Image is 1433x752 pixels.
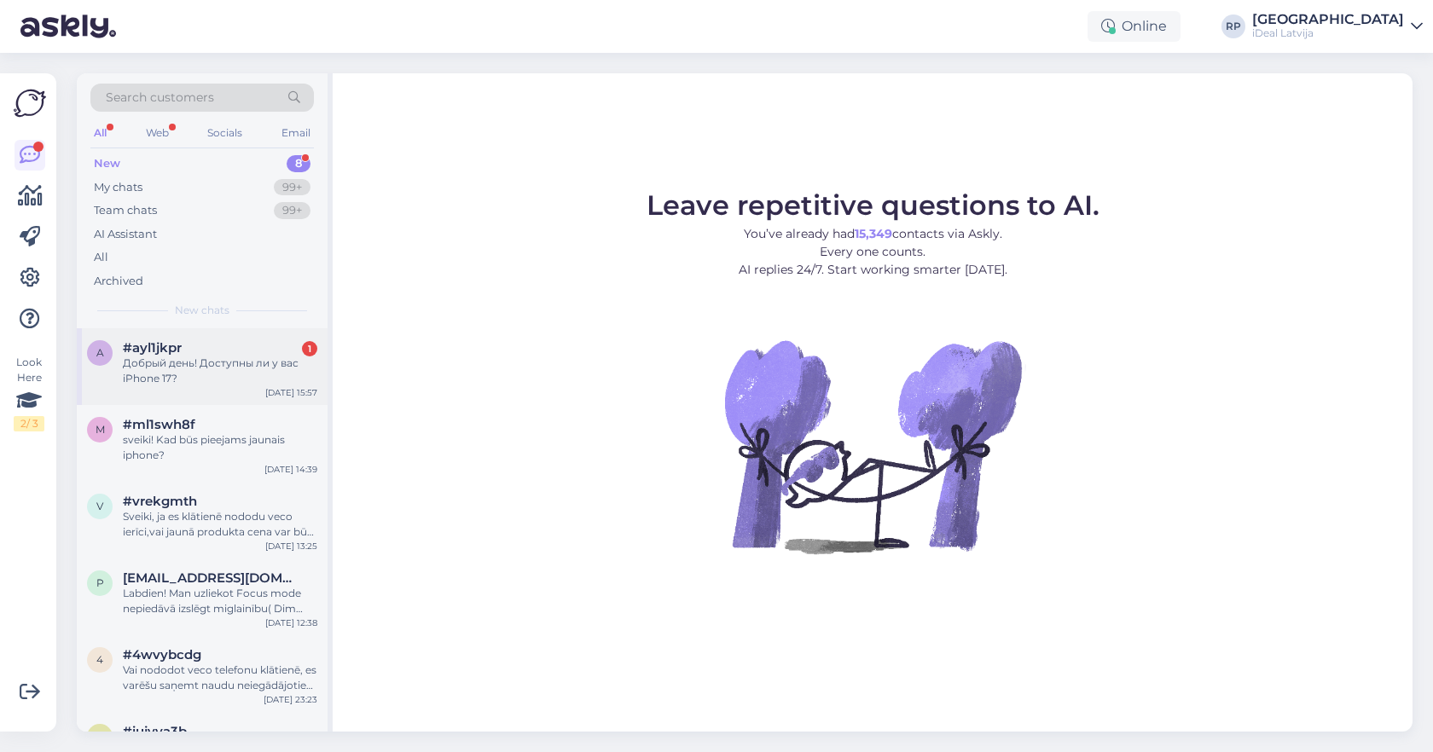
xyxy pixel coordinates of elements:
div: 2 / 3 [14,416,44,431]
div: Email [278,122,314,144]
div: [DATE] 14:39 [264,463,317,476]
div: New [94,155,120,172]
img: Askly Logo [14,87,46,119]
span: #4wvybcdg [123,647,201,662]
div: iDeal Latvija [1252,26,1404,40]
div: Look Here [14,355,44,431]
span: #ayl1jkpr [123,340,182,356]
div: Online [1088,11,1181,42]
div: Archived [94,273,143,290]
span: p [96,576,104,589]
div: All [94,249,108,266]
div: [GEOGRAPHIC_DATA] [1252,13,1404,26]
img: No Chat active [719,292,1026,599]
b: 15,349 [855,226,892,241]
div: 99+ [274,202,310,219]
div: [DATE] 15:57 [265,386,317,399]
p: You’ve already had contacts via Askly. Every one counts. AI replies 24/7. Start working smarter [... [647,225,1099,279]
div: AI Assistant [94,226,157,243]
span: #vrekgmth [123,494,197,509]
div: All [90,122,110,144]
span: patricijawin@gmail.com [123,570,300,586]
div: RP [1221,14,1245,38]
a: [GEOGRAPHIC_DATA]iDeal Latvija [1252,13,1423,40]
span: a [96,346,104,359]
div: [DATE] 13:25 [265,540,317,552]
div: Labdien! Man uzliekot Focus mode nepiedāvā izslēgt miglainību( Dim lock blur) miega fokusā un kā ... [123,586,317,616]
span: #iujvva3b [123,724,187,739]
div: Web [142,122,172,144]
div: [DATE] 23:23 [264,693,317,706]
span: #ml1swh8f [123,417,195,432]
span: New chats [175,303,229,318]
span: Leave repetitive questions to AI. [647,188,1099,222]
span: i [98,730,102,743]
div: Socials [204,122,246,144]
div: [DATE] 12:38 [265,616,317,629]
span: Search customers [106,89,214,107]
div: 1 [302,341,317,356]
div: 99+ [274,179,310,196]
div: 8 [287,155,310,172]
div: My chats [94,179,142,196]
span: m [96,423,105,436]
div: Добрый день! Доступны ли у вас iPhone 17? [123,356,317,386]
span: 4 [96,653,103,666]
div: Vai nododot veco telefonu klātienē, es varēšu saņemt naudu neiegādājoties jaunu ierīci? [123,662,317,693]
div: Team chats [94,202,157,219]
div: sveiki! Kad būs pieejams jaunais iphone? [123,432,317,463]
span: v [96,500,103,512]
div: Sveiki, ja es klātienē nododu veco ierīci,vai jaunā produkta cena var būt mazāka nekā vecās ierīces? [123,509,317,540]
